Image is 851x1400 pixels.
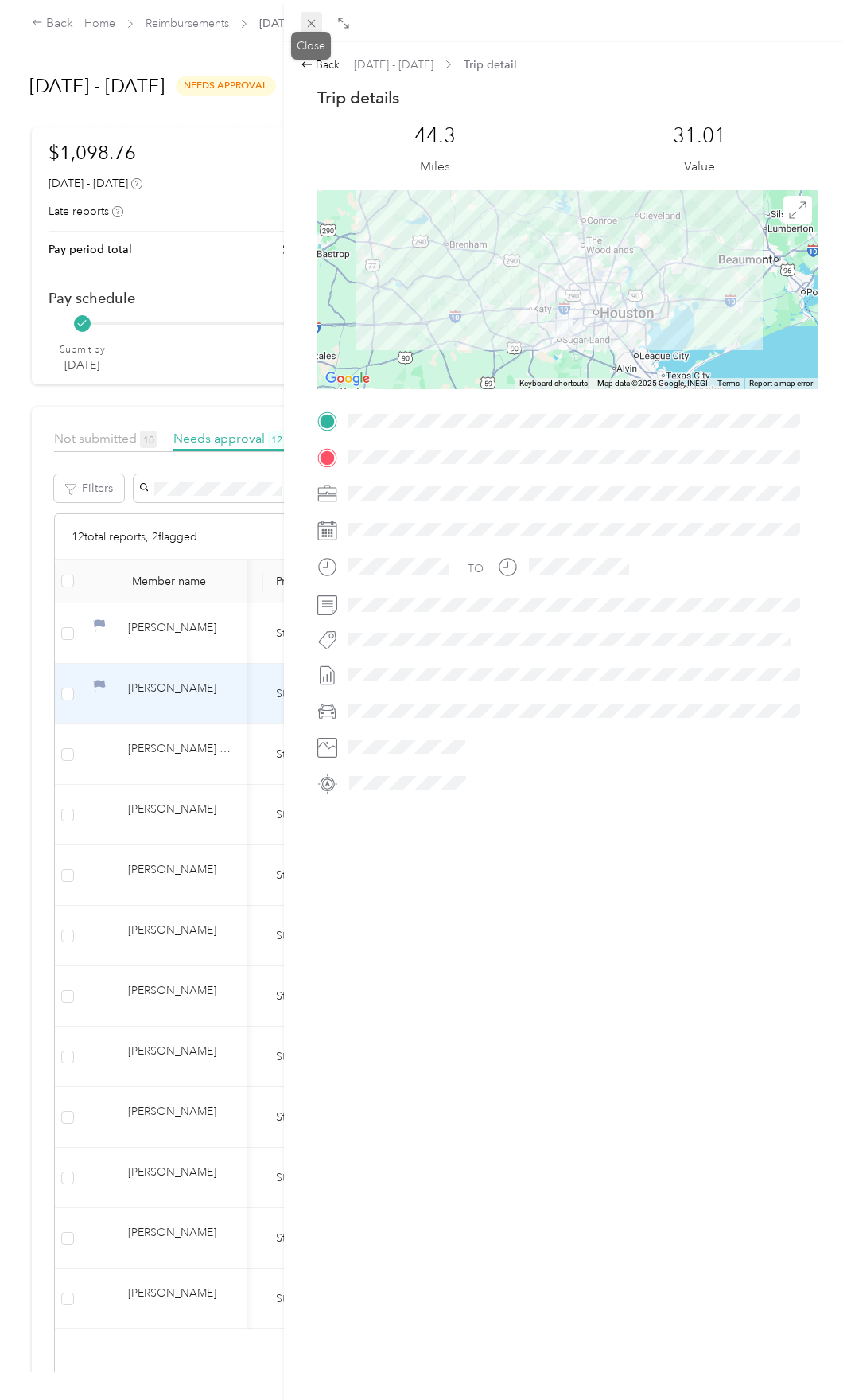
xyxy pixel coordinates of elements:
p: Miles [420,157,450,177]
div: TO [468,560,484,577]
a: Terms (opens in new tab) [717,379,740,388]
p: Value [684,157,715,177]
p: 31.01 [673,123,726,149]
span: Map data ©2025 Google, INEGI [597,379,708,388]
img: Google [321,369,374,389]
div: Back [301,57,340,73]
a: Open this area in Google Maps (opens a new window) [321,369,374,389]
span: [DATE] - [DATE] [354,57,433,73]
p: 44.3 [414,123,456,149]
p: Trip details [317,87,399,109]
button: Keyboard shortcuts [519,378,588,389]
span: Trip detail [464,57,517,73]
iframe: Everlance-gr Chat Button Frame [762,1311,851,1400]
a: Report a map error [749,379,813,388]
div: Close [291,32,331,60]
